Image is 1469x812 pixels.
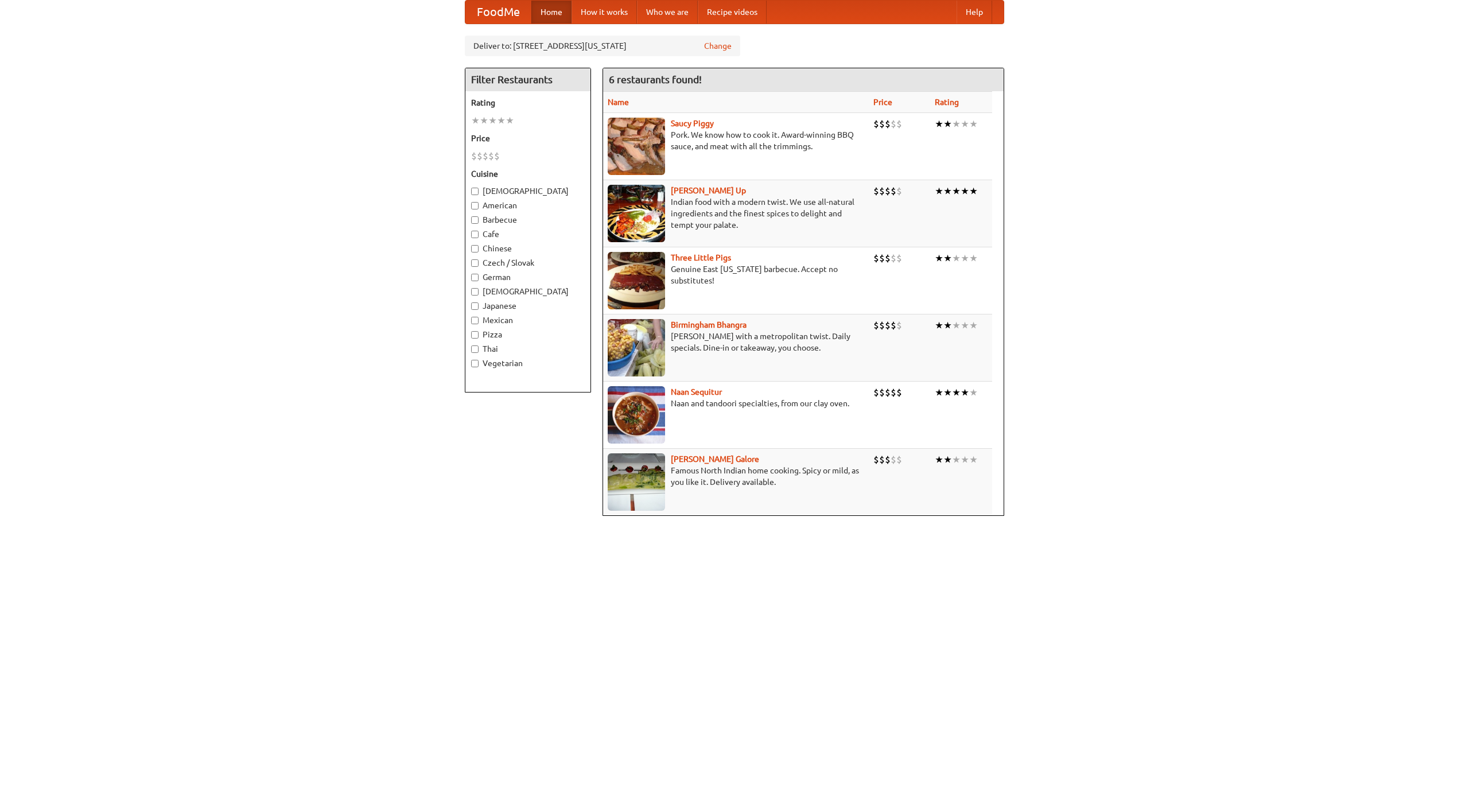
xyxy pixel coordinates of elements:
[891,386,896,399] li: $
[477,150,483,162] li: $
[471,150,477,162] li: $
[891,319,896,332] li: $
[471,200,585,211] label: American
[873,185,879,197] li: $
[943,252,952,265] li: ★
[952,252,961,265] li: ★
[943,319,952,332] li: ★
[608,263,864,286] p: Genuine East [US_STATE] barbecue. Accept no substitutes!
[608,386,665,444] img: naansequitur.jpg
[471,259,479,267] input: Czech / Slovak
[671,186,746,195] a: [PERSON_NAME] Up
[671,253,731,262] a: Three Little Pigs
[488,150,494,162] li: $
[891,252,896,265] li: $
[961,319,969,332] li: ★
[943,185,952,197] li: ★
[671,454,759,464] a: [PERSON_NAME] Galore
[885,185,891,197] li: $
[896,453,902,466] li: $
[935,319,943,332] li: ★
[608,453,665,511] img: currygalore.jpg
[879,118,885,130] li: $
[935,185,943,197] li: ★
[608,319,665,376] img: bhangra.jpg
[891,118,896,130] li: $
[957,1,992,24] a: Help
[879,453,885,466] li: $
[608,196,864,231] p: Indian food with a modern twist. We use all-natural ingredients and the finest spices to delight ...
[873,118,879,130] li: $
[969,185,978,197] li: ★
[969,252,978,265] li: ★
[471,188,479,195] input: [DEMOGRAPHIC_DATA]
[471,168,585,180] h5: Cuisine
[480,114,488,127] li: ★
[497,114,506,127] li: ★
[471,97,585,108] h5: Rating
[471,245,479,252] input: Chinese
[896,386,902,399] li: $
[608,465,864,488] p: Famous North Indian home cooking. Spicy or mild, as you like it. Delivery available.
[671,320,747,329] b: Birmingham Bhangra
[471,185,585,197] label: [DEMOGRAPHIC_DATA]
[471,360,479,367] input: Vegetarian
[935,118,943,130] li: ★
[471,302,479,310] input: Japanese
[483,150,488,162] li: $
[471,114,480,127] li: ★
[608,331,864,353] p: [PERSON_NAME] with a metropolitan twist. Daily specials. Dine-in or takeaway, you choose.
[608,398,864,409] p: Naan and tandoori specialties, from our clay oven.
[471,314,585,326] label: Mexican
[885,319,891,332] li: $
[943,118,952,130] li: ★
[935,98,959,107] a: Rating
[873,319,879,332] li: $
[952,185,961,197] li: ★
[471,243,585,254] label: Chinese
[465,36,740,56] div: Deliver to: [STREET_ADDRESS][US_STATE]
[885,453,891,466] li: $
[471,214,585,226] label: Barbecue
[935,386,943,399] li: ★
[891,185,896,197] li: $
[896,118,902,130] li: $
[637,1,698,24] a: Who we are
[506,114,514,127] li: ★
[471,216,479,224] input: Barbecue
[671,387,722,397] a: Naan Sequitur
[471,274,479,281] input: German
[608,185,665,242] img: curryup.jpg
[471,300,585,312] label: Japanese
[896,252,902,265] li: $
[896,185,902,197] li: $
[471,202,479,209] input: American
[471,317,479,324] input: Mexican
[608,118,665,175] img: saucy.jpg
[961,453,969,466] li: ★
[494,150,500,162] li: $
[873,453,879,466] li: $
[969,319,978,332] li: ★
[961,118,969,130] li: ★
[952,453,961,466] li: ★
[471,286,585,297] label: [DEMOGRAPHIC_DATA]
[952,319,961,332] li: ★
[488,114,497,127] li: ★
[952,386,961,399] li: ★
[608,252,665,309] img: littlepigs.jpg
[471,329,585,340] label: Pizza
[879,319,885,332] li: $
[471,228,585,240] label: Cafe
[531,1,572,24] a: Home
[879,386,885,399] li: $
[873,98,892,107] a: Price
[873,252,879,265] li: $
[608,129,864,152] p: Pork. We know how to cook it. Award-winning BBQ sauce, and meat with all the trimmings.
[671,119,714,128] a: Saucy Piggy
[969,386,978,399] li: ★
